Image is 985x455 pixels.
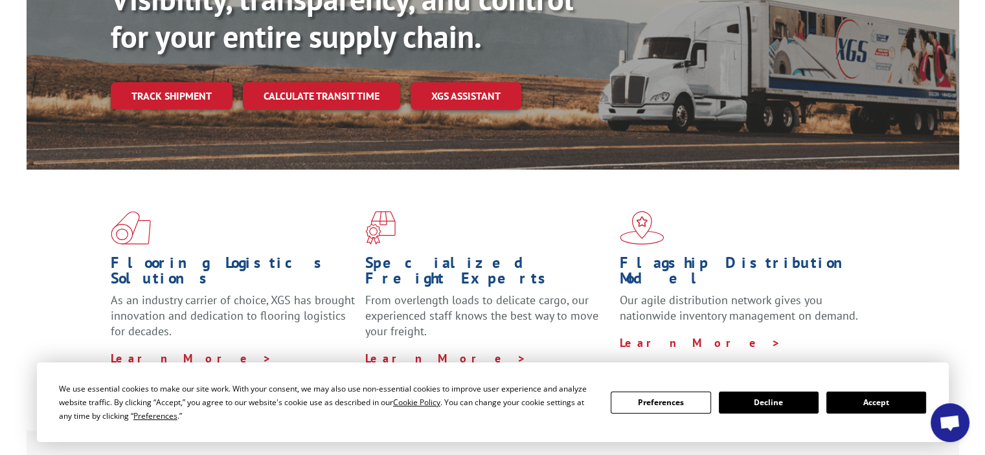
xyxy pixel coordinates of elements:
img: xgs-icon-focused-on-flooring-red [365,211,396,245]
a: Calculate transit time [243,82,400,110]
a: Learn More > [111,351,272,366]
span: As an industry carrier of choice, XGS has brought innovation and dedication to flooring logistics... [111,293,355,338]
span: Preferences [133,410,177,421]
a: Learn More > [365,351,526,366]
button: Decline [719,392,819,414]
span: Our agile distribution network gives you nationwide inventory management on demand. [620,293,858,323]
h1: Flooring Logistics Solutions [111,255,356,293]
h1: Flagship Distribution Model [620,255,865,293]
h1: Specialized Freight Experts [365,255,610,293]
img: xgs-icon-flagship-distribution-model-red [620,211,664,245]
a: Learn More > [620,335,781,350]
span: Cookie Policy [393,397,440,408]
p: From overlength loads to delicate cargo, our experienced staff knows the best way to move your fr... [365,293,610,350]
a: Track shipment [111,82,232,109]
div: We use essential cookies to make our site work. With your consent, we may also use non-essential ... [59,382,595,423]
button: Preferences [611,392,710,414]
a: XGS ASSISTANT [411,82,521,110]
button: Accept [826,392,926,414]
img: xgs-icon-total-supply-chain-intelligence-red [111,211,151,245]
div: Open chat [931,403,969,442]
div: Cookie Consent Prompt [37,362,949,442]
